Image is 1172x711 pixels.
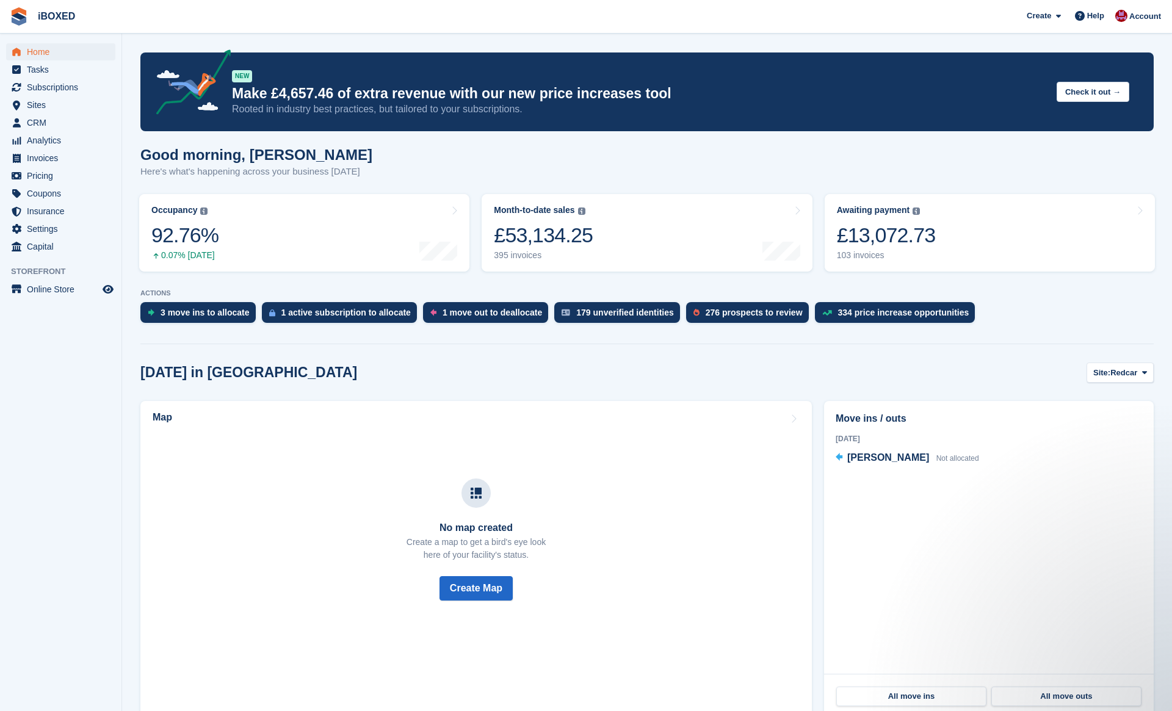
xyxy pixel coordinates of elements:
img: icon-info-grey-7440780725fd019a000dd9b08b2336e03edf1995a4989e88bcd33f0948082b44.svg [200,208,208,215]
a: menu [6,238,115,255]
a: 179 unverified identities [554,302,686,329]
a: menu [6,185,115,202]
a: Occupancy 92.76% 0.07% [DATE] [139,194,469,272]
div: 1 active subscription to allocate [281,308,411,317]
span: Help [1087,10,1104,22]
div: £53,134.25 [494,223,593,248]
span: Analytics [27,132,100,149]
span: Redcar [1110,367,1137,379]
a: menu [6,150,115,167]
img: stora-icon-8386f47178a22dfd0bd8f6a31ec36ba5ce8667c1dd55bd0f319d3a0aa187defe.svg [10,7,28,26]
p: Rooted in industry best practices, but tailored to your subscriptions. [232,103,1047,116]
span: Subscriptions [27,79,100,96]
div: 0.07% [DATE] [151,250,219,261]
a: menu [6,203,115,220]
h2: [DATE] in [GEOGRAPHIC_DATA] [140,364,357,381]
a: Awaiting payment £13,072.73 103 invoices [825,194,1155,272]
h2: Map [153,412,172,423]
span: Online Store [27,281,100,298]
button: Site: Redcar [1087,363,1154,383]
span: Account [1129,10,1161,23]
a: 1 move out to deallocate [423,302,554,329]
a: All move outs [991,687,1141,706]
div: [DATE] [836,433,1142,444]
p: Create a map to get a bird's eye look here of your facility's status. [407,536,546,561]
a: 1 active subscription to allocate [262,302,423,329]
img: map-icn-33ee37083ee616e46c38cad1a60f524a97daa1e2b2c8c0bc3eb3415660979fc1.svg [471,488,482,499]
span: Pricing [27,167,100,184]
div: 334 price increase opportunities [838,308,969,317]
span: Not allocated [936,454,979,463]
a: menu [6,96,115,114]
img: Amanda Forder [1115,10,1127,22]
a: menu [6,79,115,96]
a: 276 prospects to review [686,302,815,329]
img: move_ins_to_allocate_icon-fdf77a2bb77ea45bf5b3d319d69a93e2d87916cf1d5bf7949dd705db3b84f3ca.svg [148,309,154,316]
div: Awaiting payment [837,205,910,215]
a: 334 price increase opportunities [815,302,982,329]
span: [PERSON_NAME] [847,452,929,463]
span: Sites [27,96,100,114]
a: Month-to-date sales £53,134.25 395 invoices [482,194,812,272]
p: ACTIONS [140,289,1154,297]
span: Storefront [11,265,121,278]
img: price-adjustments-announcement-icon-8257ccfd72463d97f412b2fc003d46551f7dbcb40ab6d574587a9cd5c0d94... [146,49,231,119]
span: CRM [27,114,100,131]
div: £13,072.73 [837,223,936,248]
div: 3 move ins to allocate [161,308,250,317]
a: [PERSON_NAME] Not allocated [836,450,979,466]
a: All move ins [836,687,986,706]
a: iBOXED [33,6,80,26]
span: Home [27,43,100,60]
div: 1 move out to deallocate [443,308,542,317]
div: 103 invoices [837,250,936,261]
a: menu [6,132,115,149]
span: Site: [1093,367,1110,379]
button: Check it out → [1057,82,1129,102]
img: icon-info-grey-7440780725fd019a000dd9b08b2336e03edf1995a4989e88bcd33f0948082b44.svg [913,208,920,215]
a: menu [6,167,115,184]
a: menu [6,43,115,60]
a: menu [6,281,115,298]
a: Preview store [101,282,115,297]
span: Capital [27,238,100,255]
a: menu [6,61,115,78]
div: 276 prospects to review [706,308,803,317]
img: prospect-51fa495bee0391a8d652442698ab0144808aea92771e9ea1ae160a38d050c398.svg [693,309,700,316]
div: Month-to-date sales [494,205,574,215]
p: Make £4,657.46 of extra revenue with our new price increases tool [232,85,1047,103]
a: menu [6,114,115,131]
span: Settings [27,220,100,237]
button: Create Map [440,576,513,601]
div: 179 unverified identities [576,308,674,317]
img: icon-info-grey-7440780725fd019a000dd9b08b2336e03edf1995a4989e88bcd33f0948082b44.svg [578,208,585,215]
span: Invoices [27,150,100,167]
img: active_subscription_to_allocate_icon-d502201f5373d7db506a760aba3b589e785aa758c864c3986d89f69b8ff3... [269,309,275,317]
p: Here's what's happening across your business [DATE] [140,165,372,179]
h2: Move ins / outs [836,411,1142,426]
img: verify_identity-adf6edd0f0f0b5bbfe63781bf79b02c33cf7c696d77639b501bdc392416b5a36.svg [562,309,570,316]
a: menu [6,220,115,237]
h1: Good morning, [PERSON_NAME] [140,146,372,163]
span: Tasks [27,61,100,78]
span: Create [1027,10,1051,22]
div: NEW [232,70,252,82]
h3: No map created [407,522,546,533]
div: 92.76% [151,223,219,248]
a: 3 move ins to allocate [140,302,262,329]
div: Occupancy [151,205,197,215]
img: move_outs_to_deallocate_icon-f764333ba52eb49d3ac5e1228854f67142a1ed5810a6f6cc68b1a99e826820c5.svg [430,309,436,316]
img: price_increase_opportunities-93ffe204e8149a01c8c9dc8f82e8f89637d9d84a8eef4429ea346261dce0b2c0.svg [822,310,832,316]
span: Insurance [27,203,100,220]
div: 395 invoices [494,250,593,261]
span: Coupons [27,185,100,202]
